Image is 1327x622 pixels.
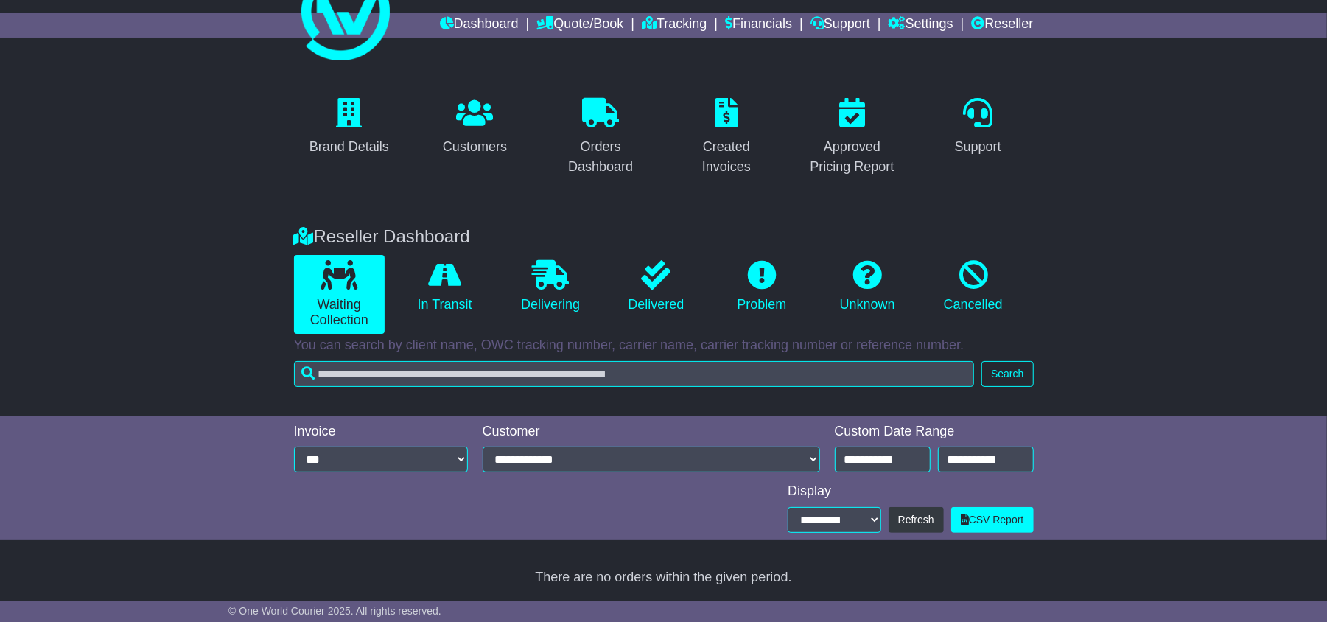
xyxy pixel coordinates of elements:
[294,338,1034,354] p: You can search by client name, OWC tracking number, carrier name, carrier tracking number or refe...
[671,93,782,182] a: Created Invoices
[505,255,595,318] a: Delivering
[928,255,1018,318] a: Cancelled
[294,255,385,334] a: Waiting Collection
[642,13,707,38] a: Tracking
[806,137,898,177] div: Approved Pricing Report
[433,93,517,162] a: Customers
[300,93,399,162] a: Brand Details
[835,424,1034,440] div: Custom Date Range
[889,507,944,533] button: Refresh
[716,255,807,318] a: Problem
[725,13,792,38] a: Financials
[483,424,820,440] div: Customer
[545,93,657,182] a: Orders Dashboard
[443,137,507,157] div: Customers
[681,137,773,177] div: Created Invoices
[536,13,623,38] a: Quote/Book
[889,13,953,38] a: Settings
[822,255,913,318] a: Unknown
[810,13,870,38] a: Support
[287,226,1041,248] div: Reseller Dashboard
[971,13,1033,38] a: Reseller
[555,137,647,177] div: Orders Dashboard
[440,13,519,38] a: Dashboard
[309,137,389,157] div: Brand Details
[945,93,1011,162] a: Support
[228,605,441,617] span: © One World Courier 2025. All rights reserved.
[294,424,468,440] div: Invoice
[981,361,1033,387] button: Search
[294,570,1034,586] div: There are no orders within the given period.
[399,255,490,318] a: In Transit
[955,137,1001,157] div: Support
[611,255,701,318] a: Delivered
[788,483,1033,500] div: Display
[951,507,1034,533] a: CSV Report
[796,93,908,182] a: Approved Pricing Report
